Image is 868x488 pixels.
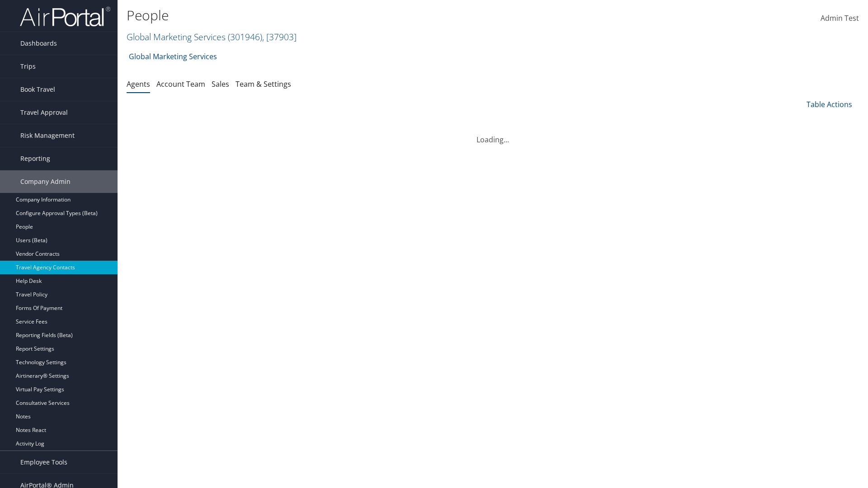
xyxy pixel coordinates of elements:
a: Global Marketing Services [129,47,217,66]
span: Trips [20,55,36,78]
a: Team & Settings [236,79,291,89]
a: Global Marketing Services [127,31,297,43]
img: airportal-logo.png [20,6,110,27]
div: Loading... [127,123,859,145]
span: Employee Tools [20,451,67,474]
h1: People [127,6,615,25]
a: Account Team [156,79,205,89]
span: Company Admin [20,170,71,193]
a: Agents [127,79,150,89]
span: ( 301946 ) [228,31,262,43]
span: , [ 37903 ] [262,31,297,43]
span: Travel Approval [20,101,68,124]
span: Dashboards [20,32,57,55]
span: Admin Test [821,13,859,23]
span: Reporting [20,147,50,170]
a: Admin Test [821,5,859,33]
a: Table Actions [807,99,852,109]
a: Sales [212,79,229,89]
span: Risk Management [20,124,75,147]
span: Book Travel [20,78,55,101]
